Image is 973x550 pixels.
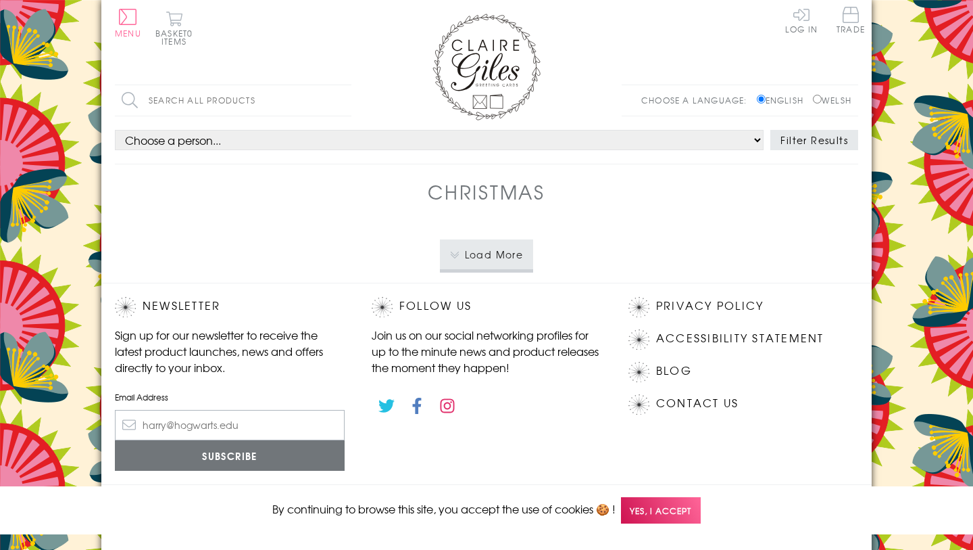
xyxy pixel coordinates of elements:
[372,297,601,317] h2: Follow Us
[115,440,345,471] input: Subscribe
[770,130,858,150] button: Filter Results
[813,95,822,104] input: Welsh
[656,394,739,413] a: Contact Us
[757,95,766,104] input: English
[428,178,545,206] h1: Christmas
[656,329,824,348] a: Accessibility Statement
[115,85,351,116] input: Search all products
[161,27,193,47] span: 0 items
[338,85,351,116] input: Search
[621,497,701,524] span: Yes, I accept
[115,297,345,317] h2: Newsletter
[837,7,865,36] a: Trade
[656,297,764,315] a: Privacy Policy
[115,410,345,440] input: harry@hogwarts.edu
[372,327,601,375] p: Join us on our social networking profiles for up to the minute news and product releases the mome...
[115,327,345,375] p: Sign up for our newsletter to receive the latest product launches, news and offers directly to yo...
[115,391,345,403] label: Email Address
[785,7,818,33] a: Log In
[656,362,692,380] a: Blog
[641,94,754,106] p: Choose a language:
[440,239,534,269] button: Load More
[115,9,141,37] button: Menu
[115,27,141,39] span: Menu
[837,7,865,33] span: Trade
[813,94,851,106] label: Welsh
[432,14,541,120] img: Claire Giles Greetings Cards
[155,11,193,45] button: Basket0 items
[757,94,810,106] label: English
